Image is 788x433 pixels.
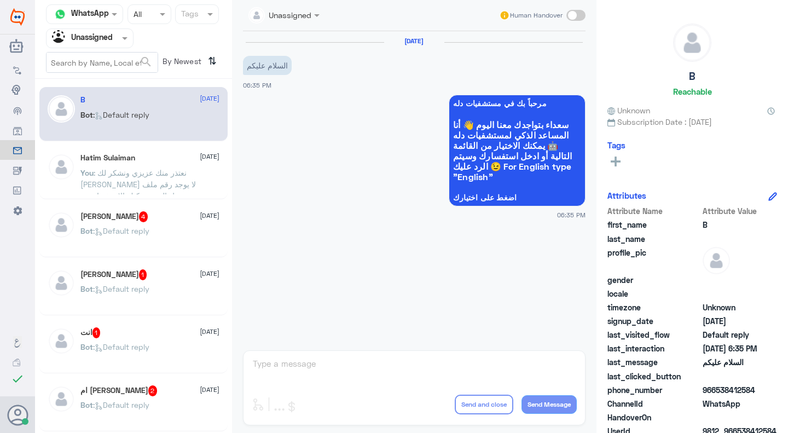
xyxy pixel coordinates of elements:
[52,30,68,47] img: Unassigned.svg
[607,140,625,150] h6: Tags
[384,37,444,45] h6: [DATE]
[607,356,700,368] span: last_message
[607,384,700,396] span: phone_number
[11,372,24,385] i: check
[200,269,219,279] span: [DATE]
[673,86,712,96] h6: Reachable
[47,53,158,72] input: Search by Name, Local etc…
[48,153,75,181] img: defaultAdmin.png
[140,53,153,71] button: search
[703,398,782,409] span: 2
[80,400,93,409] span: Bot
[93,110,149,119] span: : Default reply
[607,412,700,423] span: HandoverOn
[607,190,646,200] h6: Attributes
[703,343,782,354] span: 2025-10-10T15:35:30.281Z
[48,327,75,355] img: defaultAdmin.png
[208,52,217,70] i: ⇅
[80,327,101,338] h5: انت
[48,385,75,413] img: defaultAdmin.png
[703,329,782,340] span: Default reply
[607,315,700,327] span: signup_date
[455,395,513,414] button: Send and close
[80,385,158,396] h5: ام ناصر
[522,395,577,414] button: Send Message
[453,99,581,108] span: مرحباً بك في مستشفيات دله
[80,168,94,177] span: You
[7,405,28,425] button: Avatar
[93,342,149,351] span: : Default reply
[703,371,782,382] span: null
[703,219,782,230] span: B
[243,56,292,75] p: 10/10/2025, 6:35 PM
[703,247,730,274] img: defaultAdmin.png
[703,315,782,327] span: 2025-10-10T15:35:30.318Z
[80,153,135,163] h5: Hatim Sulaiman
[453,119,581,182] span: سعداء بتواجدك معنا اليوم 👋 أنا المساعد الذكي لمستشفيات دله 🤖 يمكنك الاختيار من القائمة التالية أو...
[607,205,700,217] span: Attribute Name
[80,211,148,222] h5: Hakim
[607,329,700,340] span: last_visited_flow
[607,371,700,382] span: last_clicked_button
[607,343,700,354] span: last_interaction
[557,210,586,220] span: 06:35 PM
[200,385,219,395] span: [DATE]
[703,356,782,368] span: السلام عليكم
[200,211,219,221] span: [DATE]
[139,269,147,280] span: 1
[703,384,782,396] span: 966538412584
[92,327,101,338] span: 1
[243,82,271,89] span: 06:35 PM
[510,10,563,20] span: Human Handover
[80,269,147,280] h5: Mohamed Ghanem
[93,226,149,235] span: : Default reply
[158,52,204,74] span: By Newest
[703,205,782,217] span: Attribute Value
[200,327,219,337] span: [DATE]
[607,233,700,245] span: last_name
[607,105,650,116] span: Unknown
[179,8,199,22] div: Tags
[674,24,711,61] img: defaultAdmin.png
[607,116,777,128] span: Subscription Date : [DATE]
[703,274,782,286] span: null
[48,95,75,123] img: defaultAdmin.png
[148,385,158,396] span: 2
[52,6,68,22] img: whatsapp.png
[93,400,149,409] span: : Default reply
[80,95,85,105] h5: B
[689,70,696,83] h5: B
[139,211,148,222] span: 4
[80,284,93,293] span: Bot
[80,226,93,235] span: Bot
[140,55,153,68] span: search
[48,211,75,239] img: defaultAdmin.png
[607,247,700,272] span: profile_pic
[200,152,219,161] span: [DATE]
[607,274,700,286] span: gender
[80,110,93,119] span: Bot
[10,8,25,26] img: Widebot Logo
[607,288,700,299] span: locale
[80,342,93,351] span: Bot
[200,94,219,103] span: [DATE]
[93,284,149,293] span: : Default reply
[703,302,782,313] span: Unknown
[607,398,700,409] span: ChannelId
[703,288,782,299] span: null
[703,412,782,423] span: null
[453,193,581,202] span: اضغط على اختيارك
[48,269,75,297] img: defaultAdmin.png
[80,168,202,223] span: : نعتذر منك عزيزي ونشكر لك [PERSON_NAME] لا يوجد رقم ملف مرتبط بالهوية يمكنك الاستفسار من خلال ال...
[607,302,700,313] span: timezone
[607,219,700,230] span: first_name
